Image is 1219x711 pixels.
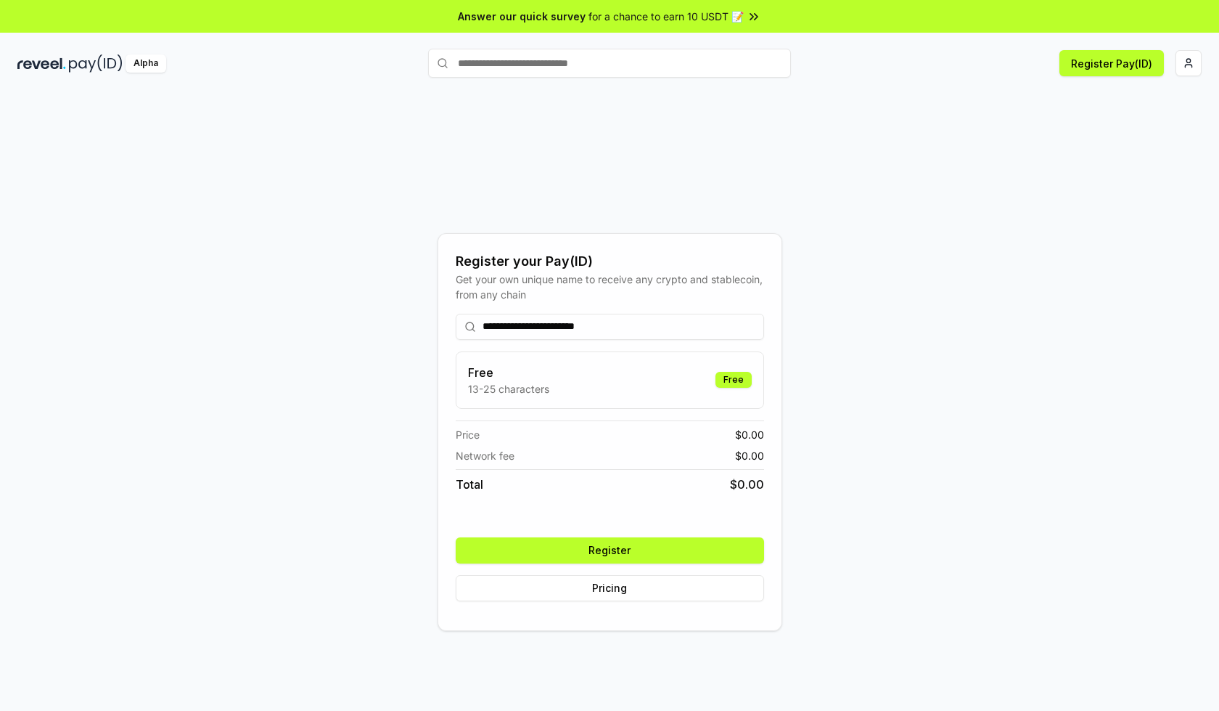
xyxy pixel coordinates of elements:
span: for a chance to earn 10 USDT 📝 [588,9,744,24]
p: 13-25 characters [468,381,549,397]
span: Price [456,427,480,442]
div: Register your Pay(ID) [456,251,764,272]
span: Total [456,476,483,493]
span: $ 0.00 [735,427,764,442]
div: Free [715,372,752,388]
button: Register [456,537,764,564]
div: Alpha [126,54,166,73]
h3: Free [468,364,549,381]
button: Pricing [456,575,764,601]
span: Network fee [456,448,514,463]
span: $ 0.00 [735,448,764,463]
span: $ 0.00 [730,476,764,493]
img: reveel_dark [17,54,66,73]
button: Register Pay(ID) [1059,50,1164,76]
img: pay_id [69,54,123,73]
div: Get your own unique name to receive any crypto and stablecoin, from any chain [456,272,764,302]
span: Answer our quick survey [458,9,586,24]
